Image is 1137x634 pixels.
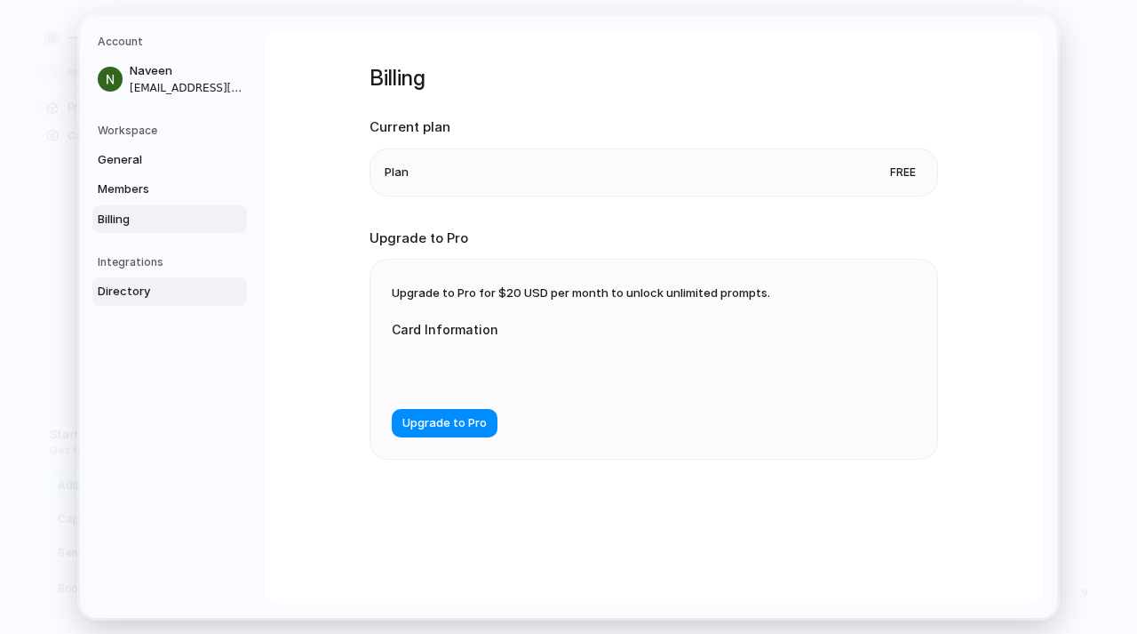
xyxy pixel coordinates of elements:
[92,175,247,204] a: Members
[130,79,243,95] span: [EMAIL_ADDRESS][DOMAIN_NAME]
[406,360,733,377] iframe: Secure card payment input frame
[392,320,747,339] label: Card Information
[370,117,938,138] h2: Current plan
[98,210,211,228] span: Billing
[98,34,247,50] h5: Account
[392,409,497,437] button: Upgrade to Pro
[883,163,923,181] span: Free
[92,205,247,233] a: Billing
[98,254,247,270] h5: Integrations
[92,277,247,306] a: Directory
[402,414,487,432] span: Upgrade to Pro
[98,122,247,138] h5: Workspace
[370,62,938,94] h1: Billing
[370,228,938,248] h2: Upgrade to Pro
[130,62,243,80] span: Naveen
[392,285,770,300] span: Upgrade to Pro for $20 USD per month to unlock unlimited prompts.
[98,283,211,301] span: Directory
[98,150,211,168] span: General
[98,181,211,198] span: Members
[92,145,247,173] a: General
[385,164,409,181] span: Plan
[92,57,247,101] a: Naveen[EMAIL_ADDRESS][DOMAIN_NAME]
